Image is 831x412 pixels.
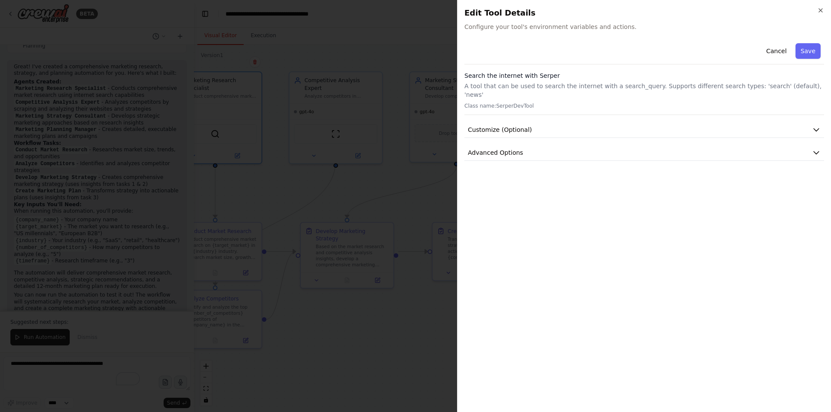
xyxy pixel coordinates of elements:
span: Advanced Options [468,148,523,157]
span: Configure your tool's environment variables and actions. [464,22,824,31]
button: Cancel [761,43,792,59]
span: Customize (Optional) [468,125,532,134]
p: A tool that can be used to search the internet with a search_query. Supports different search typ... [464,82,824,99]
h3: Search the internet with Serper [464,71,824,80]
button: Customize (Optional) [464,122,824,138]
p: Class name: SerperDevTool [464,102,824,109]
button: Advanced Options [464,145,824,161]
h2: Edit Tool Details [464,7,824,19]
button: Save [796,43,821,59]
